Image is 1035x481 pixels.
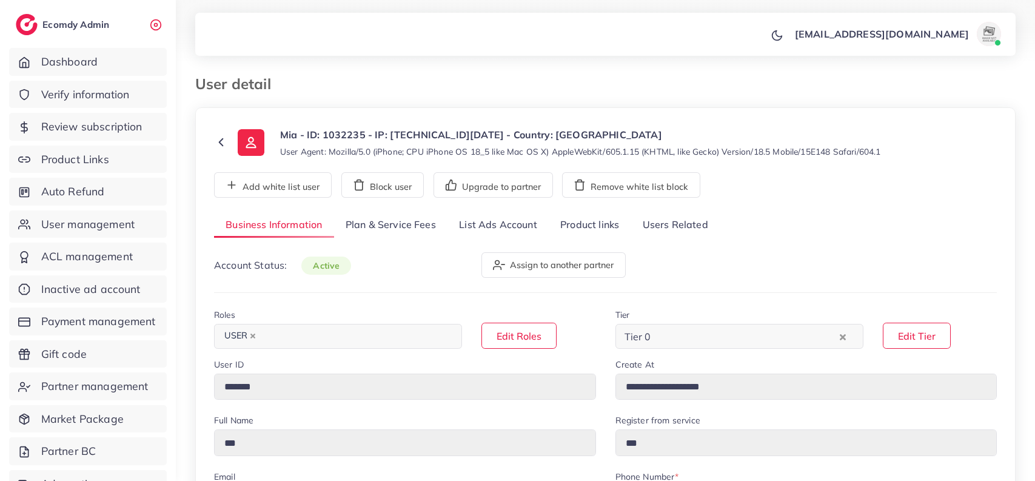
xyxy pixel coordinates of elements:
a: Partner management [9,372,167,400]
span: Review subscription [41,119,142,135]
p: [EMAIL_ADDRESS][DOMAIN_NAME] [795,27,969,41]
p: Account Status: [214,258,351,273]
a: Review subscription [9,113,167,141]
span: Partner BC [41,443,96,459]
label: Create At [615,358,654,371]
label: Tier [615,309,630,321]
span: Product Links [41,152,109,167]
button: Edit Tier [883,323,951,349]
a: Partner BC [9,437,167,465]
input: Search for option [263,327,446,346]
button: Assign to another partner [481,252,626,278]
div: Search for option [214,324,462,349]
a: Business Information [214,212,334,238]
span: User management [41,217,135,232]
a: ACL management [9,243,167,271]
a: Inactive ad account [9,275,167,303]
span: Gift code [41,346,87,362]
label: Roles [214,309,235,321]
span: ACL management [41,249,133,264]
button: Clear Selected [840,329,846,343]
button: Deselect USER [250,333,256,339]
small: User Agent: Mozilla/5.0 (iPhone; CPU iPhone OS 18_5 like Mac OS X) AppleWebKit/605.1.15 (KHTML, l... [280,146,881,158]
button: Remove white list block [562,172,700,198]
input: Search for option [654,327,836,346]
img: ic-user-info.36bf1079.svg [238,129,264,156]
img: avatar [977,22,1001,46]
a: Auto Refund [9,178,167,206]
a: User management [9,210,167,238]
a: Users Related [631,212,719,238]
a: Verify information [9,81,167,109]
p: Mia - ID: 1032235 - IP: [TECHNICAL_ID][DATE] - Country: [GEOGRAPHIC_DATA] [280,127,881,142]
button: Block user [341,172,424,198]
label: User ID [214,358,244,371]
span: Inactive ad account [41,281,141,297]
h2: Ecomdy Admin [42,19,112,30]
img: logo [16,14,38,35]
button: Edit Roles [481,323,557,349]
a: Product links [549,212,631,238]
a: Gift code [9,340,167,368]
span: active [301,257,351,275]
div: Search for option [615,324,863,349]
a: List Ads Account [447,212,549,238]
button: Add white list user [214,172,332,198]
span: Auto Refund [41,184,105,200]
span: Dashboard [41,54,98,70]
span: Partner management [41,378,149,394]
span: Verify information [41,87,130,103]
span: Tier 0 [622,328,654,346]
a: Dashboard [9,48,167,76]
label: Full Name [214,414,253,426]
a: Plan & Service Fees [334,212,447,238]
a: Market Package [9,405,167,433]
a: Payment management [9,308,167,335]
label: Register from service [615,414,700,426]
a: Product Links [9,146,167,173]
a: logoEcomdy Admin [16,14,112,35]
span: Payment management [41,314,156,329]
button: Upgrade to partner [434,172,553,198]
a: [EMAIL_ADDRESS][DOMAIN_NAME]avatar [788,22,1006,46]
h3: User detail [195,75,281,93]
span: USER [219,328,261,345]
span: Market Package [41,411,124,427]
